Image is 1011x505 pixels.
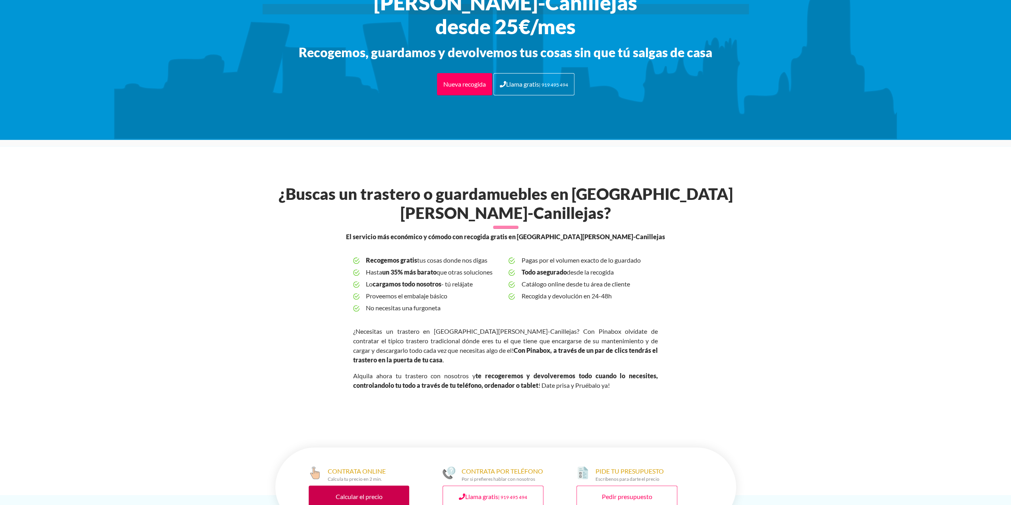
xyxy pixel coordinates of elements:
[328,466,386,482] div: CONTRATA ONLINE
[366,256,417,264] b: Recogemos gratis
[271,184,741,223] h2: ¿Buscas un trastero o guardamuebles en [GEOGRAPHIC_DATA][PERSON_NAME]-Canillejas‎?
[366,290,502,302] span: Proveemos el embalaje básico
[366,302,502,314] span: No necesitas una furgoneta
[521,266,657,278] span: desde la recogida
[373,280,441,288] b: cargamos todo nosotros
[353,327,658,365] p: ¿Necesitas un trastero en [GEOGRAPHIC_DATA][PERSON_NAME]-Canillejas‎? Con Pinabox olvídate de con...
[868,403,1011,505] iframe: Chat Widget
[346,232,665,242] span: El servicio más económico y cómodo con recogida gratis en [GEOGRAPHIC_DATA][PERSON_NAME]-Canillejas‎
[462,466,543,482] div: CONTRATA POR TELÉFONO
[382,268,437,276] b: un 35% más barato
[498,494,527,500] small: | 919 495 494
[328,476,386,482] div: Calcula tu precio en 2 min.
[462,476,543,482] div: Por si prefieres hablar con nosotros
[366,254,502,266] span: tus cosas donde nos digas
[353,371,658,390] p: Alquila ahora tu trastero con nosotros y ! Date prisa y Pruébalo ya!
[366,266,502,278] span: Hasta que otras soluciones
[437,73,492,95] a: Nueva recogida
[539,82,568,88] small: | 919 495 494
[493,73,574,95] a: Llama gratis| 919 495 494
[366,278,502,290] span: Lo - tú relájate
[353,372,658,389] strong: te recogeremos y devolveremos todo cuando lo necesites, controlandolo tu todo a través de tu telé...
[595,466,664,482] div: PIDE TU PRESUPUESTO
[267,45,744,60] h3: Recogemos, guardamos y devolvemos tus cosas sin que tú salgas de casa
[521,254,657,266] span: Pagas por el volumen exacto de lo guardado
[595,476,664,482] div: Escríbenos para darte el precio
[521,278,657,290] span: Catálogo online desde tu área de cliente
[521,268,566,276] b: Todo asegurado
[521,290,657,302] span: Recogida y devolución en 24-48h
[868,403,1011,505] div: Widget de chat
